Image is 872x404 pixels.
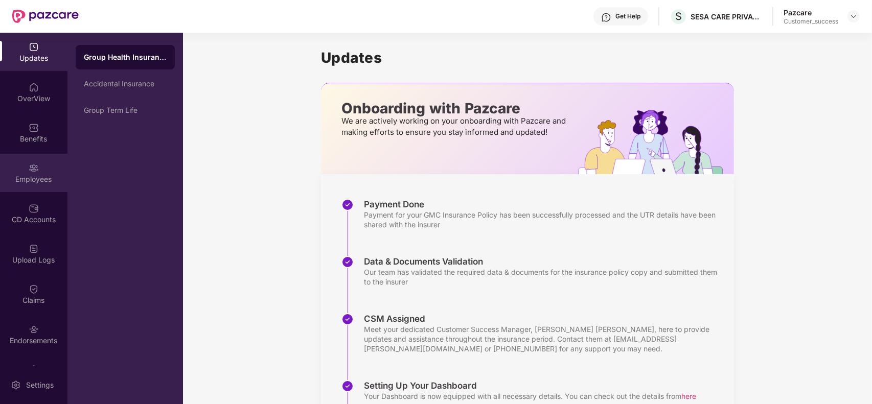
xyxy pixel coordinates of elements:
div: Payment for your GMC Insurance Policy has been successfully processed and the UTR details have be... [364,210,724,229]
div: Settings [23,380,57,390]
div: Payment Done [364,199,724,210]
div: CSM Assigned [364,313,724,324]
div: Accidental Insurance [84,80,167,88]
img: svg+xml;base64,PHN2ZyBpZD0iQ0RfQWNjb3VudHMiIGRhdGEtbmFtZT0iQ0QgQWNjb3VudHMiIHhtbG5zPSJodHRwOi8vd3... [29,203,39,213]
div: Group Term Life [84,106,167,114]
div: Pazcare [784,8,838,17]
img: svg+xml;base64,PHN2ZyBpZD0iQmVuZWZpdHMiIHhtbG5zPSJodHRwOi8vd3d3LnczLm9yZy8yMDAwL3N2ZyIgd2lkdGg9Ij... [29,123,39,133]
div: Your Dashboard is now equipped with all necessary details. You can check out the details from [364,391,696,401]
span: here [681,392,696,400]
div: Group Health Insurance [84,52,167,62]
img: svg+xml;base64,PHN2ZyBpZD0iVXBsb2FkX0xvZ3MiIGRhdGEtbmFtZT0iVXBsb2FkIExvZ3MiIHhtbG5zPSJodHRwOi8vd3... [29,244,39,254]
p: We are actively working on your onboarding with Pazcare and making efforts to ensure you stay inf... [341,115,569,138]
div: Our team has validated the required data & documents for the insurance policy copy and submitted ... [364,267,724,287]
img: svg+xml;base64,PHN2ZyBpZD0iRW1wbG95ZWVzIiB4bWxucz0iaHR0cDovL3d3dy53My5vcmcvMjAwMC9zdmciIHdpZHRoPS... [29,163,39,173]
img: svg+xml;base64,PHN2ZyBpZD0iU3RlcC1Eb25lLTMyeDMyIiB4bWxucz0iaHR0cDovL3d3dy53My5vcmcvMjAwMC9zdmciIH... [341,256,354,268]
img: svg+xml;base64,PHN2ZyBpZD0iSG9tZSIgeG1sbnM9Imh0dHA6Ly93d3cudzMub3JnLzIwMDAvc3ZnIiB3aWR0aD0iMjAiIG... [29,82,39,92]
div: Customer_success [784,17,838,26]
div: Setting Up Your Dashboard [364,380,696,391]
div: Data & Documents Validation [364,256,724,267]
img: svg+xml;base64,PHN2ZyBpZD0iRW5kb3JzZW1lbnRzIiB4bWxucz0iaHR0cDovL3d3dy53My5vcmcvMjAwMC9zdmciIHdpZH... [29,324,39,335]
div: Meet your dedicated Customer Success Manager, [PERSON_NAME] [PERSON_NAME], here to provide update... [364,324,724,353]
span: S [675,10,682,22]
img: svg+xml;base64,PHN2ZyBpZD0iQ2xhaW0iIHhtbG5zPSJodHRwOi8vd3d3LnczLm9yZy8yMDAwL3N2ZyIgd2lkdGg9IjIwIi... [29,284,39,294]
div: Get Help [615,12,640,20]
img: svg+xml;base64,PHN2ZyBpZD0iU3RlcC1Eb25lLTMyeDMyIiB4bWxucz0iaHR0cDovL3d3dy53My5vcmcvMjAwMC9zdmciIH... [341,380,354,392]
img: svg+xml;base64,PHN2ZyBpZD0iTXlfT3JkZXJzIiBkYXRhLW5hbWU9Ik15IE9yZGVycyIgeG1sbnM9Imh0dHA6Ly93d3cudz... [29,365,39,375]
img: svg+xml;base64,PHN2ZyBpZD0iU2V0dGluZy0yMHgyMCIgeG1sbnM9Imh0dHA6Ly93d3cudzMub3JnLzIwMDAvc3ZnIiB3aW... [11,380,21,390]
img: svg+xml;base64,PHN2ZyBpZD0iRHJvcGRvd24tMzJ4MzIiIHhtbG5zPSJodHRwOi8vd3d3LnczLm9yZy8yMDAwL3N2ZyIgd2... [850,12,858,20]
div: SESA CARE PRIVATE LIMITED [691,12,762,21]
p: Onboarding with Pazcare [341,104,569,113]
img: svg+xml;base64,PHN2ZyBpZD0iU3RlcC1Eb25lLTMyeDMyIiB4bWxucz0iaHR0cDovL3d3dy53My5vcmcvMjAwMC9zdmciIH... [341,199,354,211]
img: svg+xml;base64,PHN2ZyBpZD0iU3RlcC1Eb25lLTMyeDMyIiB4bWxucz0iaHR0cDovL3d3dy53My5vcmcvMjAwMC9zdmciIH... [341,313,354,325]
img: svg+xml;base64,PHN2ZyBpZD0iVXBkYXRlZCIgeG1sbnM9Imh0dHA6Ly93d3cudzMub3JnLzIwMDAvc3ZnIiB3aWR0aD0iMj... [29,42,39,52]
img: hrOnboarding [578,110,734,174]
img: svg+xml;base64,PHN2ZyBpZD0iSGVscC0zMngzMiIgeG1sbnM9Imh0dHA6Ly93d3cudzMub3JnLzIwMDAvc3ZnIiB3aWR0aD... [601,12,611,22]
img: New Pazcare Logo [12,10,79,23]
h1: Updates [321,49,734,66]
